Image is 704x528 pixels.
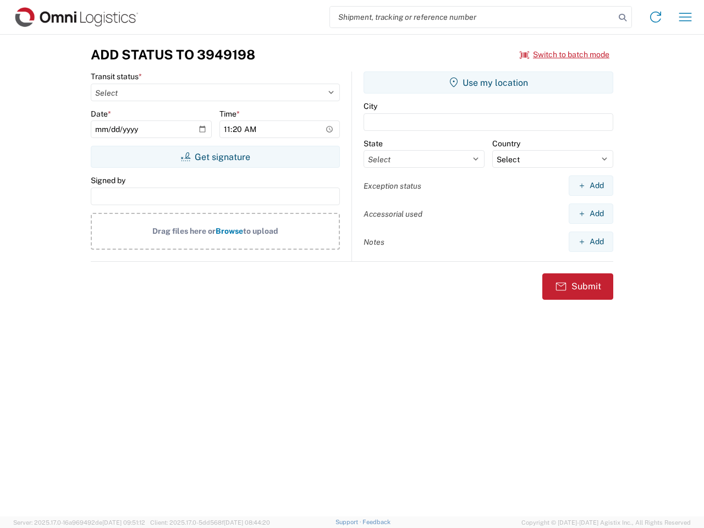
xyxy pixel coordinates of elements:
[542,273,613,300] button: Submit
[362,519,391,525] a: Feedback
[364,71,613,94] button: Use my location
[91,175,125,185] label: Signed by
[330,7,615,28] input: Shipment, tracking or reference number
[91,71,142,81] label: Transit status
[102,519,145,526] span: [DATE] 09:51:12
[364,237,384,247] label: Notes
[492,139,520,148] label: Country
[243,227,278,235] span: to upload
[224,519,270,526] span: [DATE] 08:44:20
[364,101,377,111] label: City
[364,181,421,191] label: Exception status
[521,518,691,527] span: Copyright © [DATE]-[DATE] Agistix Inc., All Rights Reserved
[364,139,383,148] label: State
[91,146,340,168] button: Get signature
[219,109,240,119] label: Time
[520,46,609,64] button: Switch to batch mode
[13,519,145,526] span: Server: 2025.17.0-16a969492de
[569,232,613,252] button: Add
[91,47,255,63] h3: Add Status to 3949198
[364,209,422,219] label: Accessorial used
[91,109,111,119] label: Date
[335,519,363,525] a: Support
[569,204,613,224] button: Add
[152,227,216,235] span: Drag files here or
[569,175,613,196] button: Add
[150,519,270,526] span: Client: 2025.17.0-5dd568f
[216,227,243,235] span: Browse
